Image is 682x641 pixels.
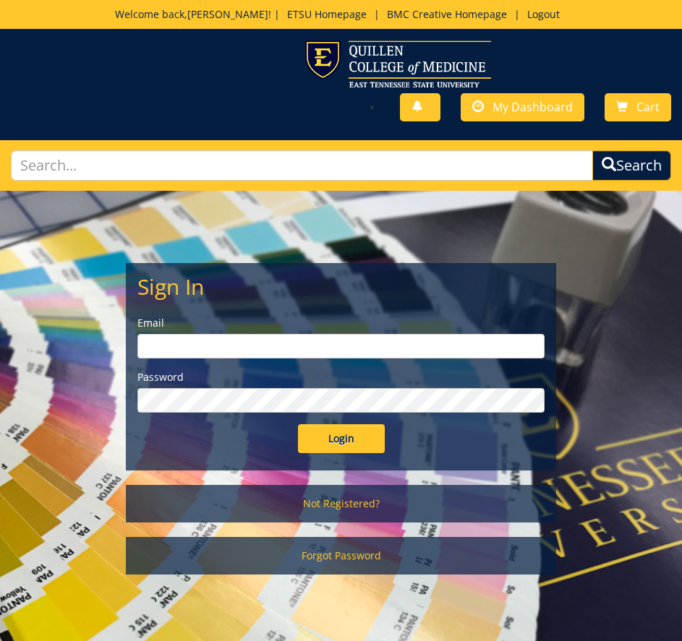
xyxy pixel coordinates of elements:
a: Not Registered? [126,485,556,522]
button: Search [592,150,671,181]
a: ETSU Homepage [280,7,374,21]
a: [PERSON_NAME] [187,7,268,21]
a: Logout [520,7,567,21]
input: Login [298,424,385,453]
a: Cart [605,93,671,121]
span: My Dashboard [493,99,573,115]
label: Email [137,316,545,330]
p: Welcome back, ! | | | [68,7,615,22]
span: Cart [636,99,660,115]
img: ETSU logo [305,40,491,87]
a: BMC Creative Homepage [380,7,514,21]
a: My Dashboard [461,93,584,121]
h2: Sign In [137,275,545,298]
label: Password [137,370,545,384]
a: Forgot Password [126,537,556,575]
input: Search... [11,150,593,181]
